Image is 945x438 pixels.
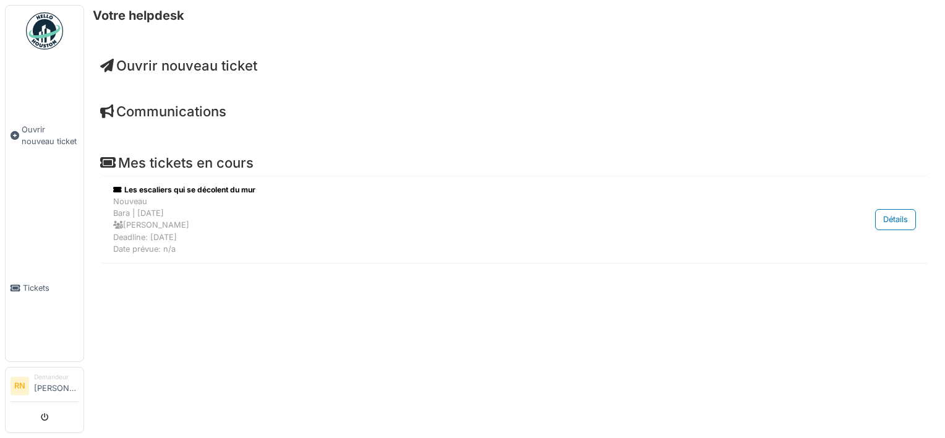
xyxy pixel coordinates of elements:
[100,103,929,119] h4: Communications
[26,12,63,49] img: Badge_color-CXgf-gQk.svg
[100,58,257,74] a: Ouvrir nouveau ticket
[100,155,929,171] h4: Mes tickets en cours
[93,8,184,23] h6: Votre helpdesk
[11,372,79,402] a: RN Demandeur[PERSON_NAME]
[34,372,79,399] li: [PERSON_NAME]
[34,372,79,382] div: Demandeur
[875,209,916,230] div: Détails
[113,195,788,255] div: Nouveau Bara | [DATE] [PERSON_NAME] Deadline: [DATE] Date prévue: n/a
[113,184,788,195] div: Les escaliers qui se décolent du mur
[11,377,29,395] li: RN
[6,215,83,361] a: Tickets
[22,124,79,147] span: Ouvrir nouveau ticket
[110,181,919,258] a: Les escaliers qui se décolent du mur NouveauBara | [DATE] [PERSON_NAME]Deadline: [DATE]Date prévu...
[6,56,83,215] a: Ouvrir nouveau ticket
[23,282,79,294] span: Tickets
